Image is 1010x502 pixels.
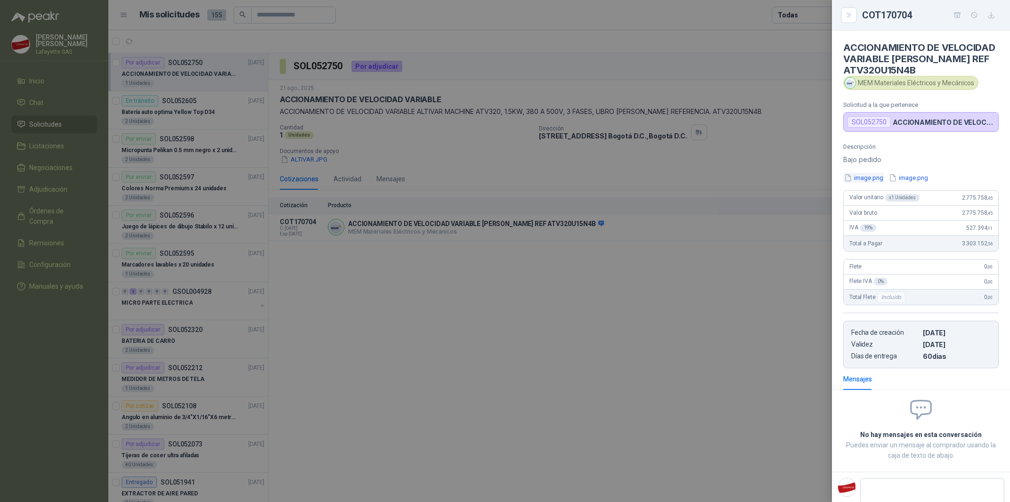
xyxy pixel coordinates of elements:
p: Fecha de creación [851,329,919,337]
span: 2.775.758 [962,210,993,216]
div: COT170704 [862,8,999,23]
span: 0 [984,263,993,270]
p: 60 dias [923,352,991,360]
p: [DATE] [923,340,991,348]
span: Flete IVA [849,278,888,285]
span: 2.775.758 [962,194,993,201]
div: 0 % [874,278,888,285]
span: ,45 [987,211,993,216]
button: image.png [843,173,884,183]
h4: ACCIONAMIENTO DE VELOCIDAD VARIABLE [PERSON_NAME] REF ATV320U15N4B [843,42,999,76]
span: Valor bruto [849,210,877,216]
p: ACCIONAMIENTO DE VELOCIDAD VARIABLE [893,118,994,126]
p: Solicitud a la que pertenece [843,101,999,108]
span: Flete [849,263,862,270]
div: 19 % [860,224,877,232]
div: MEM Materiales Eléctricos y Mecánicos [843,76,978,90]
span: ,56 [987,241,993,246]
p: Días de entrega [851,352,919,360]
div: Incluido [877,291,905,303]
div: x 1 Unidades [885,194,920,202]
p: [DATE] [923,329,991,337]
p: Validez [851,340,919,348]
button: Close [843,9,855,21]
span: 0 [984,294,993,300]
p: Descripción [843,143,999,150]
span: ,45 [987,195,993,201]
h2: No hay mensajes en esta conversación [843,429,999,440]
span: 0 [984,278,993,285]
span: IVA [849,224,876,232]
div: SOL052750 [847,116,891,128]
span: Valor unitario [849,194,920,202]
span: ,00 [987,295,993,300]
p: Puedes enviar un mensaje al comprador usando la caja de texto de abajo. [843,440,999,461]
span: ,11 [987,226,993,231]
img: Company Logo [845,78,855,88]
span: Total Flete [849,291,907,303]
span: 3.303.152 [962,240,993,247]
span: ,00 [987,264,993,269]
span: 527.394 [966,225,993,231]
span: Total a Pagar [849,240,882,247]
span: ,00 [987,279,993,284]
div: Mensajes [843,374,872,384]
button: image.png [888,173,929,183]
p: Bajo pedido [843,154,999,165]
img: Company Logo [838,478,856,496]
